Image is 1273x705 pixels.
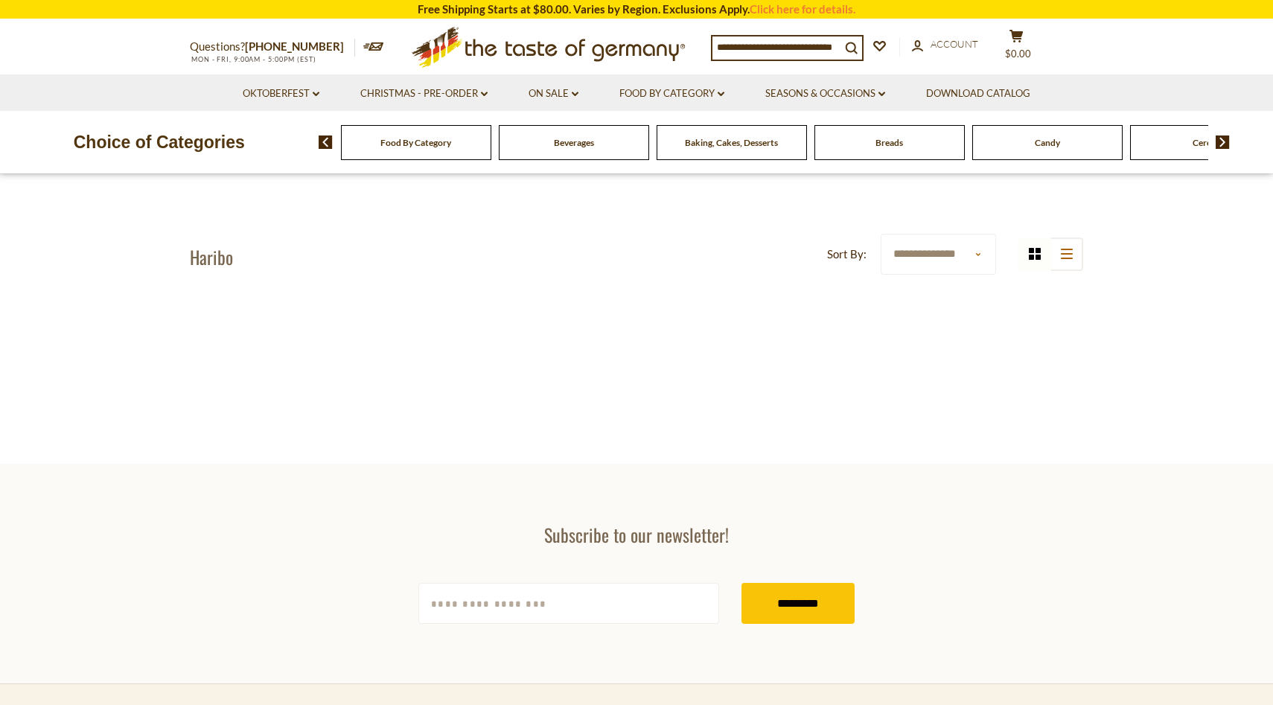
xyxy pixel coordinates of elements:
p: Questions? [190,37,355,57]
label: Sort By: [827,245,867,264]
a: Account [912,36,978,53]
h1: Haribo [190,246,233,268]
button: $0.00 [994,29,1038,66]
a: On Sale [529,86,578,102]
a: Cereal [1193,137,1218,148]
a: Download Catalog [926,86,1030,102]
a: Beverages [554,137,594,148]
a: Breads [875,137,903,148]
a: Oktoberfest [243,86,319,102]
a: [PHONE_NUMBER] [245,39,344,53]
a: Food By Category [380,137,451,148]
a: Food By Category [619,86,724,102]
a: Candy [1035,137,1060,148]
img: next arrow [1216,135,1230,149]
span: Account [931,38,978,50]
a: Baking, Cakes, Desserts [685,137,778,148]
a: Christmas - PRE-ORDER [360,86,488,102]
h3: Subscribe to our newsletter! [418,523,855,546]
a: Seasons & Occasions [765,86,885,102]
a: Click here for details. [750,2,855,16]
img: previous arrow [319,135,333,149]
span: MON - FRI, 9:00AM - 5:00PM (EST) [190,55,316,63]
span: $0.00 [1005,48,1031,60]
